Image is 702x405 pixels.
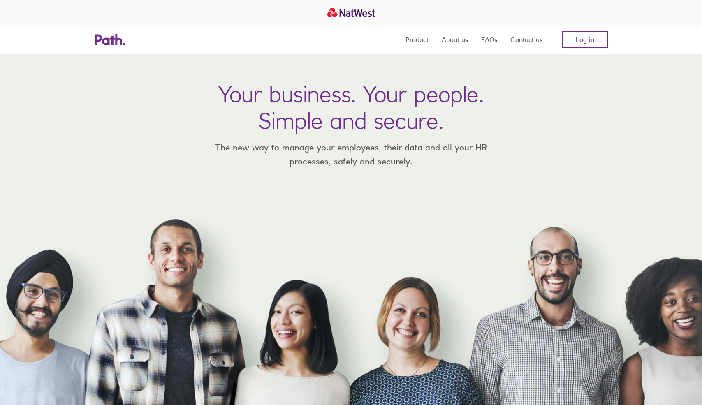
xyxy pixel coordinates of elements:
a: FAQs [481,25,497,54]
a: Log in [562,31,608,48]
a: Contact us [510,25,542,54]
p: The new way to manage your employees, their data and all your HR processes, safely and securely. [203,141,499,168]
a: Product [405,25,429,54]
h1: Your business. Your people. Simple and secure. [218,81,484,134]
a: About us [442,25,468,54]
